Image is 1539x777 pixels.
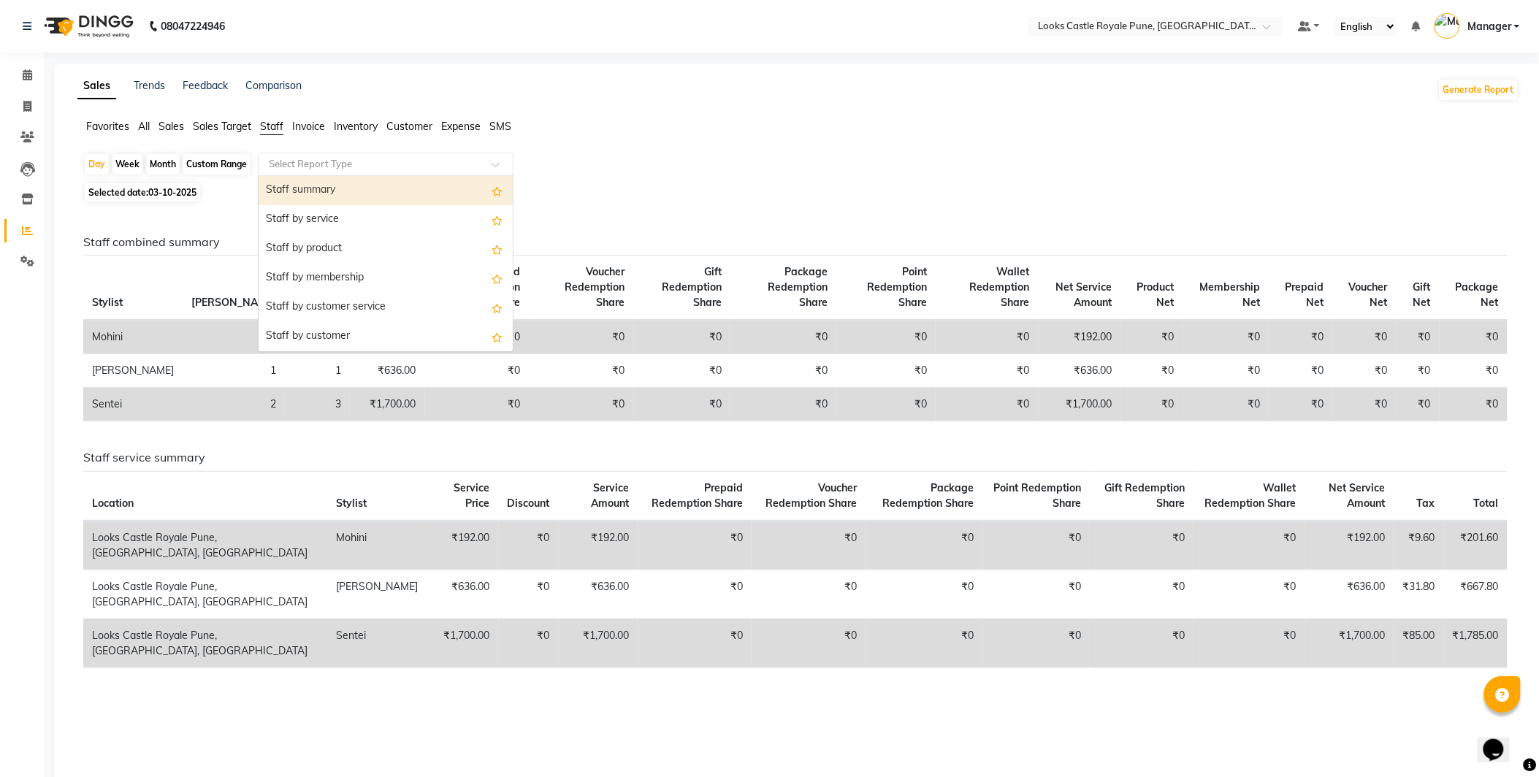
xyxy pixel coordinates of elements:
[970,265,1030,309] span: Wallet Redemption Share
[1478,719,1524,762] iframe: chat widget
[1194,570,1305,619] td: ₹0
[146,154,180,175] div: Month
[1397,320,1439,354] td: ₹0
[866,570,983,619] td: ₹0
[499,570,559,619] td: ₹0
[183,354,285,388] td: 1
[1417,497,1435,510] span: Tax
[559,521,638,570] td: ₹192.00
[83,451,1508,464] h6: Staff service summary
[508,497,550,510] span: Discount
[92,296,123,309] span: Stylist
[386,120,432,133] span: Customer
[1440,80,1518,100] button: Generate Report
[1333,320,1397,354] td: ₹0
[730,354,836,388] td: ₹0
[492,240,503,258] span: Add this report to Favorites List
[936,388,1038,421] td: ₹0
[1444,619,1508,667] td: ₹1,785.00
[334,120,378,133] span: Inventory
[138,120,150,133] span: All
[83,619,327,667] td: Looks Castle Royale Pune, [GEOGRAPHIC_DATA], [GEOGRAPHIC_DATA]
[258,175,513,352] ng-dropdown-panel: Options list
[530,388,634,421] td: ₹0
[768,265,828,309] span: Package Redemption Share
[565,265,625,309] span: Voucher Redemption Share
[866,619,983,667] td: ₹0
[936,320,1038,354] td: ₹0
[530,320,634,354] td: ₹0
[1394,570,1444,619] td: ₹31.80
[591,481,629,510] span: Service Amount
[285,388,350,421] td: 3
[1474,497,1499,510] span: Total
[1269,320,1332,354] td: ₹0
[259,205,513,234] div: Staff by service
[1467,19,1511,34] span: Manager
[492,299,503,316] span: Add this report to Favorites List
[441,120,481,133] span: Expense
[285,354,350,388] td: 1
[1444,570,1508,619] td: ₹667.80
[327,619,427,667] td: Sentei
[1333,388,1397,421] td: ₹0
[836,388,936,421] td: ₹0
[752,619,866,667] td: ₹0
[1183,388,1269,421] td: ₹0
[259,234,513,264] div: Staff by product
[350,354,425,388] td: ₹636.00
[427,619,499,667] td: ₹1,700.00
[638,570,752,619] td: ₹0
[1194,521,1305,570] td: ₹0
[1397,388,1439,421] td: ₹0
[982,521,1090,570] td: ₹0
[1090,619,1194,667] td: ₹0
[77,73,116,99] a: Sales
[1269,354,1332,388] td: ₹0
[245,79,302,92] a: Comparison
[752,570,866,619] td: ₹0
[327,521,427,570] td: Mohini
[1305,521,1394,570] td: ₹192.00
[1039,354,1121,388] td: ₹636.00
[867,265,927,309] span: Point Redemption Share
[936,354,1038,388] td: ₹0
[336,497,367,510] span: Stylist
[492,182,503,199] span: Add this report to Favorites List
[159,120,184,133] span: Sales
[183,388,285,421] td: 2
[1121,320,1183,354] td: ₹0
[425,354,530,388] td: ₹0
[83,320,183,354] td: Mohini
[1090,521,1194,570] td: ₹0
[1205,481,1296,510] span: Wallet Redemption Share
[327,570,427,619] td: [PERSON_NAME]
[634,388,730,421] td: ₹0
[193,120,251,133] span: Sales Target
[638,521,752,570] td: ₹0
[1440,388,1508,421] td: ₹0
[85,183,200,202] span: Selected date:
[492,328,503,345] span: Add this report to Favorites List
[183,79,228,92] a: Feedback
[662,265,722,309] span: Gift Redemption Share
[191,296,276,309] span: [PERSON_NAME]
[489,120,511,133] span: SMS
[1039,388,1121,421] td: ₹1,700.00
[259,322,513,351] div: Staff by customer
[1183,354,1269,388] td: ₹0
[1397,354,1439,388] td: ₹0
[1394,521,1444,570] td: ₹9.60
[1440,354,1508,388] td: ₹0
[1305,619,1394,667] td: ₹1,700.00
[499,521,559,570] td: ₹0
[1333,354,1397,388] td: ₹0
[148,187,196,198] span: 03-10-2025
[1329,481,1386,510] span: Net Service Amount
[634,320,730,354] td: ₹0
[1194,619,1305,667] td: ₹0
[634,354,730,388] td: ₹0
[1349,280,1388,309] span: Voucher Net
[882,481,974,510] span: Package Redemption Share
[259,176,513,205] div: Staff summary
